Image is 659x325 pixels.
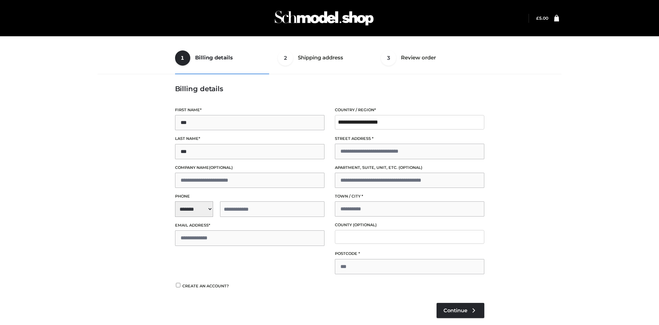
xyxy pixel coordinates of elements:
[175,193,324,200] label: Phone
[272,4,376,32] img: Schmodel Admin 964
[175,85,484,93] h3: Billing details
[353,222,377,227] span: (optional)
[175,107,324,113] label: First name
[536,16,548,21] bdi: 5.00
[335,107,484,113] label: Country / Region
[182,284,229,288] span: Create an account?
[175,164,324,171] label: Company name
[175,222,324,229] label: Email address
[536,16,539,21] span: £
[443,307,467,314] span: Continue
[335,193,484,200] label: Town / City
[175,283,181,287] input: Create an account?
[335,222,484,228] label: County
[209,165,233,170] span: (optional)
[335,135,484,142] label: Street address
[175,135,324,142] label: Last name
[335,250,484,257] label: Postcode
[437,303,484,318] a: Continue
[536,16,548,21] a: £5.00
[399,165,422,170] span: (optional)
[335,164,484,171] label: Apartment, suite, unit, etc.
